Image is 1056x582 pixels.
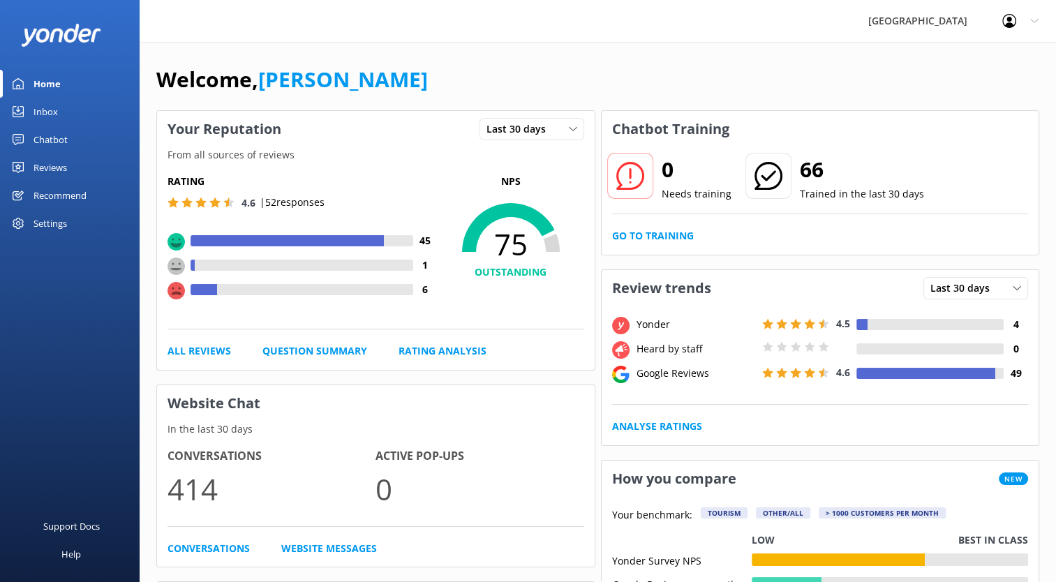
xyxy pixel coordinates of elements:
a: Question Summary [262,343,367,359]
p: In the last 30 days [157,421,595,437]
div: > 1000 customers per month [819,507,946,518]
div: Recommend [34,181,87,209]
a: Conversations [168,541,250,556]
a: Website Messages [281,541,377,556]
h4: 49 [1004,366,1028,381]
h3: Chatbot Training [602,111,740,147]
h4: 0 [1004,341,1028,357]
span: 4.6 [836,366,850,379]
p: 414 [168,465,375,512]
p: Low [752,532,775,548]
div: Settings [34,209,67,237]
p: Best in class [958,532,1028,548]
div: Yonder [633,317,759,332]
div: Heard by staff [633,341,759,357]
img: yonder-white-logo.png [21,24,101,47]
div: Google Reviews [633,366,759,381]
span: 75 [438,227,584,262]
div: Other/All [756,507,810,518]
h3: Review trends [602,270,722,306]
h2: 66 [800,153,924,186]
div: Home [34,70,61,98]
h4: Active Pop-ups [375,447,583,465]
div: Help [61,540,81,568]
h4: 4 [1004,317,1028,332]
h4: OUTSTANDING [438,264,584,280]
a: [PERSON_NAME] [258,65,428,94]
div: Chatbot [34,126,68,154]
span: 4.5 [836,317,850,330]
h4: 45 [413,233,438,248]
h3: How you compare [602,461,747,497]
span: Last 30 days [486,121,554,137]
div: Tourism [701,507,748,518]
p: 0 [375,465,583,512]
h4: 1 [413,258,438,273]
a: Analyse Ratings [612,419,702,434]
div: Yonder Survey NPS [612,553,752,566]
span: 4.6 [241,196,255,209]
h4: 6 [413,282,438,297]
p: NPS [438,174,584,189]
span: Last 30 days [930,281,998,296]
span: New [999,472,1028,485]
p: Your benchmark: [612,507,692,524]
a: Go to Training [612,228,694,244]
p: Trained in the last 30 days [800,186,924,202]
div: Inbox [34,98,58,126]
h5: Rating [168,174,438,189]
p: | 52 responses [260,195,325,210]
a: All Reviews [168,343,231,359]
a: Rating Analysis [399,343,486,359]
h4: Conversations [168,447,375,465]
h1: Welcome, [156,63,428,96]
h3: Your Reputation [157,111,292,147]
div: Reviews [34,154,67,181]
h2: 0 [662,153,731,186]
p: Needs training [662,186,731,202]
h3: Website Chat [157,385,595,421]
div: Support Docs [43,512,100,540]
p: From all sources of reviews [157,147,595,163]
